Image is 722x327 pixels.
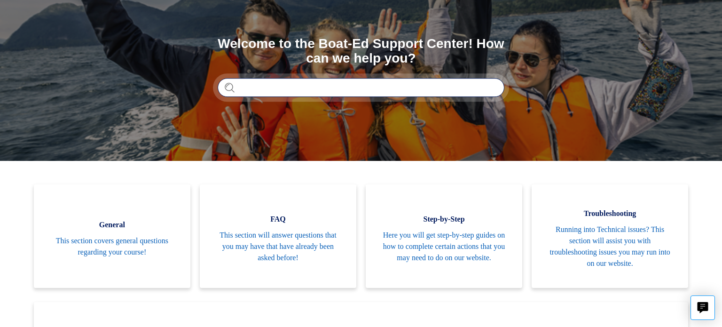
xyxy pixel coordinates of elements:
a: Troubleshooting Running into Technical issues? This section will assist you with troubleshooting ... [532,184,688,288]
a: General This section covers general questions regarding your course! [34,184,190,288]
span: Troubleshooting [546,208,674,219]
h1: Welcome to the Boat-Ed Support Center! How can we help you? [218,37,504,66]
button: Live chat [691,295,715,320]
input: Search [218,78,504,97]
span: Step-by-Step [380,214,508,225]
span: FAQ [214,214,342,225]
span: Running into Technical issues? This section will assist you with troubleshooting issues you may r... [546,224,674,269]
span: Here you will get step-by-step guides on how to complete certain actions that you may need to do ... [380,230,508,263]
span: This section will answer questions that you may have that have already been asked before! [214,230,342,263]
span: General [48,219,176,231]
span: This section covers general questions regarding your course! [48,235,176,258]
a: Step-by-Step Here you will get step-by-step guides on how to complete certain actions that you ma... [366,184,522,288]
a: FAQ This section will answer questions that you may have that have already been asked before! [200,184,356,288]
